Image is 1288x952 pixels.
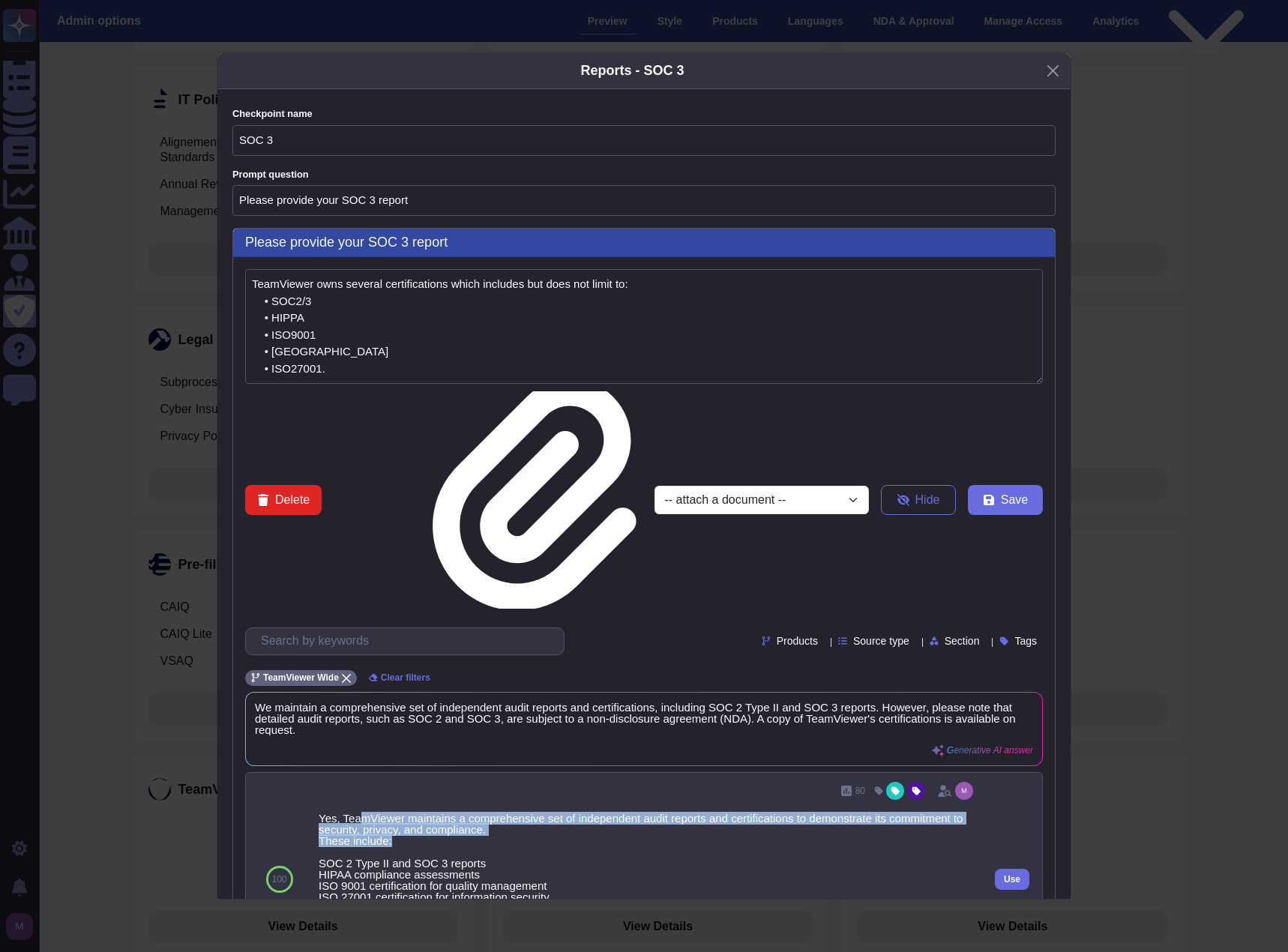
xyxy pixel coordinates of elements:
input: Search by keywords [253,628,564,654]
button: Hide [881,485,956,515]
img: user [955,782,973,800]
span: Products [777,636,818,646]
span: Source type [853,636,909,646]
span: We maintain a comprehensive set of independent audit reports and certifications, including SOC 2 ... [255,702,1033,735]
span: Use [1004,875,1020,884]
span: 80 [855,786,865,795]
input: Checkpoint name [232,125,1056,156]
button: Delete [245,485,322,515]
span: Generative AI answer [947,746,1033,755]
span: Clear filters [381,673,430,682]
span: TeamViewer Wide [263,673,339,682]
h3: Please provide your SOC 3 report [233,229,1055,258]
label: Checkpoint name [232,109,1056,119]
span: Section [945,636,980,646]
input: Prompt question [232,185,1056,216]
button: Save [968,485,1043,515]
span: Tags [1014,636,1037,646]
button: Use [995,869,1029,890]
span: Delete [275,494,310,506]
textarea: TeamViewer owns several certifications which includes but does not limit to: • SOC2/3 • HIPPA • I... [245,269,1043,384]
button: Close [1041,59,1065,82]
div: Reports - SOC 3 [580,61,684,81]
span: Hide [915,494,940,506]
label: Prompt question [232,170,1056,180]
span: Save [1001,494,1028,506]
span: 100 [272,875,287,884]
